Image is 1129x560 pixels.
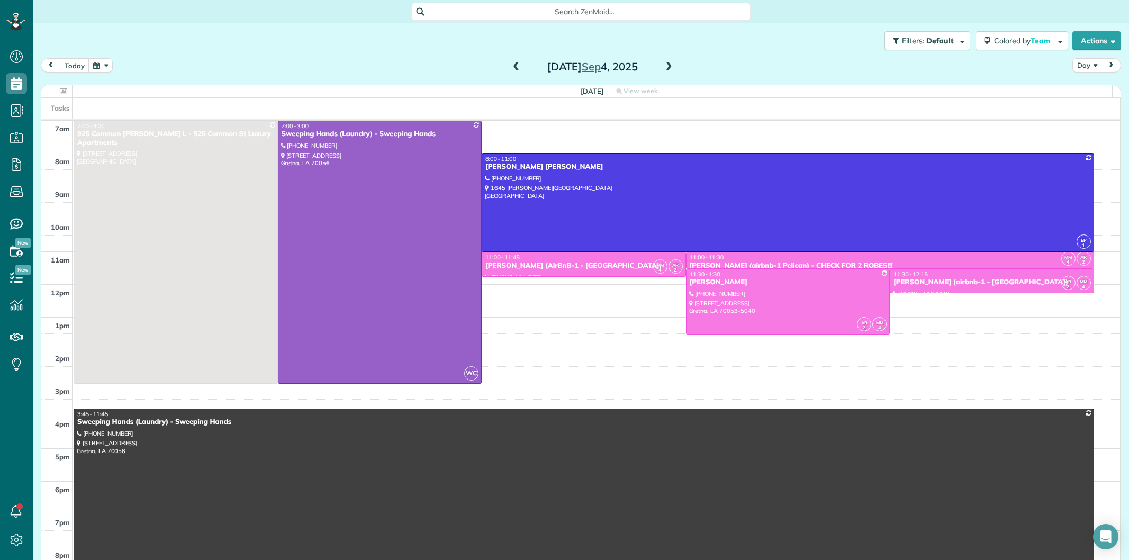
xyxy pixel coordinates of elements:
[55,453,70,461] span: 5pm
[77,122,105,130] span: 7:00 - 3:00
[1077,241,1090,251] small: 1
[526,61,658,73] h2: [DATE] 4, 2025
[1072,31,1121,50] button: Actions
[1072,58,1102,73] button: Day
[55,190,70,198] span: 9am
[51,223,70,231] span: 10am
[464,366,478,381] span: WC
[77,418,1091,427] div: Sweeping Hands (Laundry) - Sweeping Hands
[41,58,61,73] button: prev
[994,36,1054,46] span: Colored by
[1065,278,1071,284] span: AR
[51,288,70,297] span: 12pm
[656,262,664,268] span: MM
[15,238,31,248] span: New
[1077,282,1090,292] small: 4
[55,387,70,395] span: 3pm
[55,485,70,494] span: 6pm
[1080,278,1087,284] span: MM
[672,262,679,268] span: AR
[15,265,31,275] span: New
[876,320,883,326] span: MM
[485,162,1091,171] div: [PERSON_NAME] [PERSON_NAME]
[582,60,601,73] span: Sep
[669,265,682,275] small: 2
[55,157,70,166] span: 8am
[51,256,70,264] span: 11am
[55,124,70,133] span: 7am
[861,320,868,326] span: AR
[51,104,70,112] span: Tasks
[690,254,724,261] span: 11:00 - 11:30
[1101,58,1121,73] button: next
[1031,36,1052,46] span: Team
[884,31,970,50] button: Filters: Default
[55,420,70,428] span: 4pm
[281,130,479,139] div: Sweeping Hands (Laundry) - Sweeping Hands
[1093,524,1118,549] div: Open Intercom Messenger
[689,278,887,287] div: [PERSON_NAME]
[55,354,70,363] span: 2pm
[624,87,657,95] span: View week
[689,261,1091,270] div: [PERSON_NAME] (airbnb-1 Pelican) - CHECK FOR 2 ROBES!!!
[926,36,954,46] span: Default
[1077,257,1090,267] small: 2
[1080,254,1087,260] span: AR
[1062,282,1075,292] small: 2
[485,155,516,162] span: 8:00 - 11:00
[902,36,924,46] span: Filters:
[1064,254,1072,260] span: MM
[77,130,275,148] div: 925 Common [PERSON_NAME] L - 925 Common St Luxury Apartments
[893,270,928,278] span: 11:30 - 12:15
[857,323,871,333] small: 2
[485,254,520,261] span: 11:00 - 11:45
[976,31,1068,50] button: Colored byTeam
[485,261,683,270] div: [PERSON_NAME] (AirBnB-1 - [GEOGRAPHIC_DATA])
[690,270,720,278] span: 11:30 - 1:30
[893,278,1091,287] div: [PERSON_NAME] (airbnb-1 - [GEOGRAPHIC_DATA])
[55,551,70,559] span: 8pm
[1081,237,1087,243] span: EP
[55,518,70,527] span: 7pm
[873,323,886,333] small: 4
[282,122,309,130] span: 7:00 - 3:00
[77,410,108,418] span: 3:45 - 11:45
[60,58,89,73] button: today
[581,87,603,95] span: [DATE]
[55,321,70,330] span: 1pm
[879,31,970,50] a: Filters: Default
[1062,257,1075,267] small: 4
[654,265,667,275] small: 4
